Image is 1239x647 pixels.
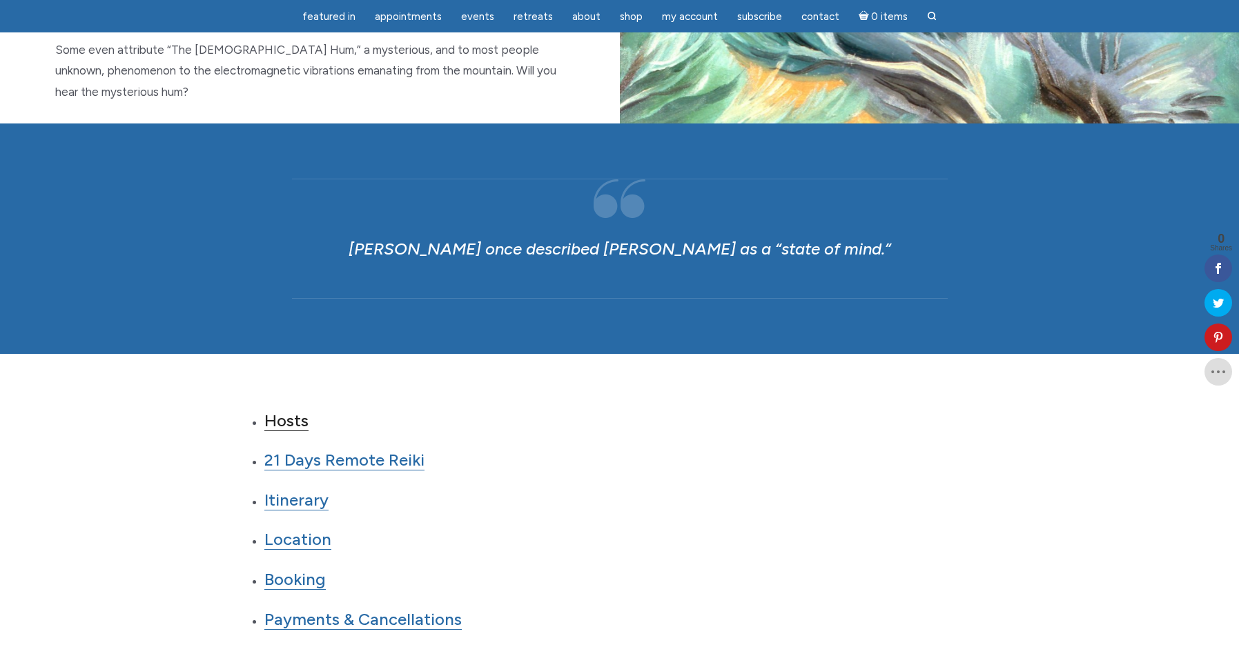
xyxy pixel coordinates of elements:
[620,10,643,23] span: Shop
[1210,232,1232,245] span: 0
[294,3,364,30] a: featured in
[514,10,553,23] span: Retreats
[612,3,651,30] a: Shop
[729,3,790,30] a: Subscribe
[564,3,609,30] a: About
[55,39,565,103] p: Some even attribute “The [DEMOGRAPHIC_DATA] Hum,” a mysterious, and to most people unknown, pheno...
[375,10,442,23] span: Appointments
[264,529,331,550] a: Location
[793,3,848,30] a: Contact
[461,10,494,23] span: Events
[572,10,601,23] span: About
[737,10,782,23] span: Subscribe
[654,3,726,30] a: My Account
[264,609,462,630] a: Payments & Cancellations
[264,569,326,590] a: Booking
[302,10,355,23] span: featured in
[367,3,450,30] a: Appointments
[264,490,329,510] a: Itinerary
[264,410,309,431] a: Hosts
[453,3,503,30] a: Events
[871,12,908,22] span: 0 items
[302,237,937,261] h6: [PERSON_NAME] once described [PERSON_NAME] as a “state of mind.”
[505,3,561,30] a: Retreats
[1210,245,1232,252] span: Shares
[850,2,917,30] a: Cart0 items
[859,10,872,23] i: Cart
[264,450,425,470] a: 21 Days Remote Reiki
[662,10,718,23] span: My Account
[801,10,839,23] span: Contact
